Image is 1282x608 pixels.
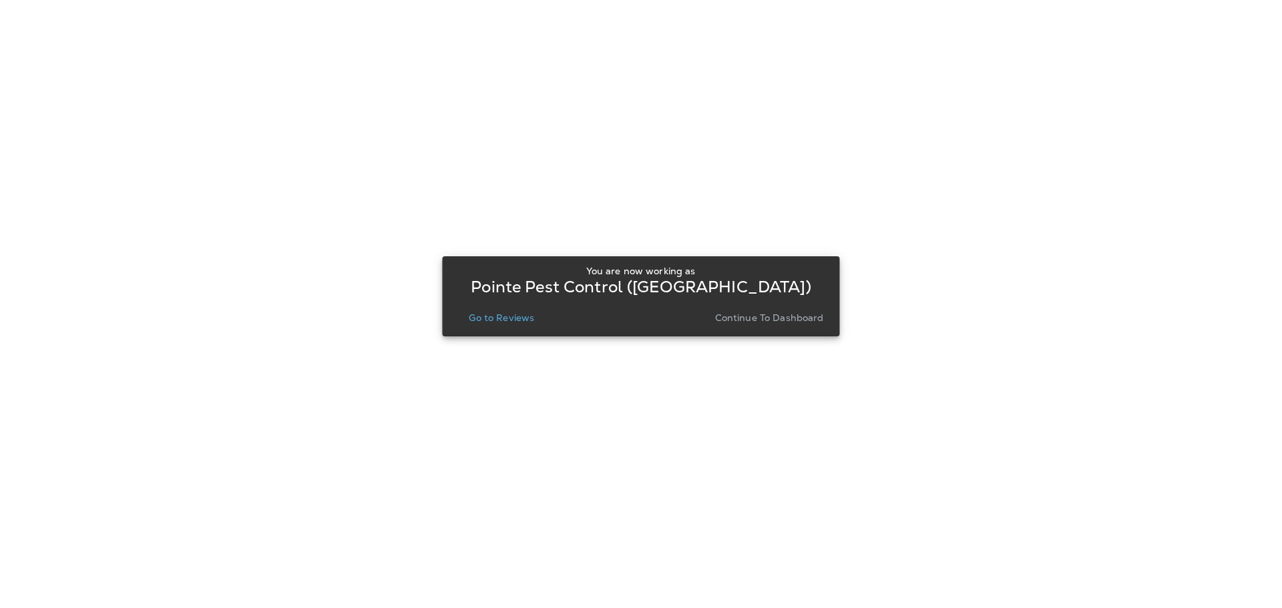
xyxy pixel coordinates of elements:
[463,308,540,327] button: Go to Reviews
[710,308,829,327] button: Continue to Dashboard
[471,282,811,292] p: Pointe Pest Control ([GEOGRAPHIC_DATA])
[469,312,534,323] p: Go to Reviews
[715,312,824,323] p: Continue to Dashboard
[586,266,695,276] p: You are now working as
